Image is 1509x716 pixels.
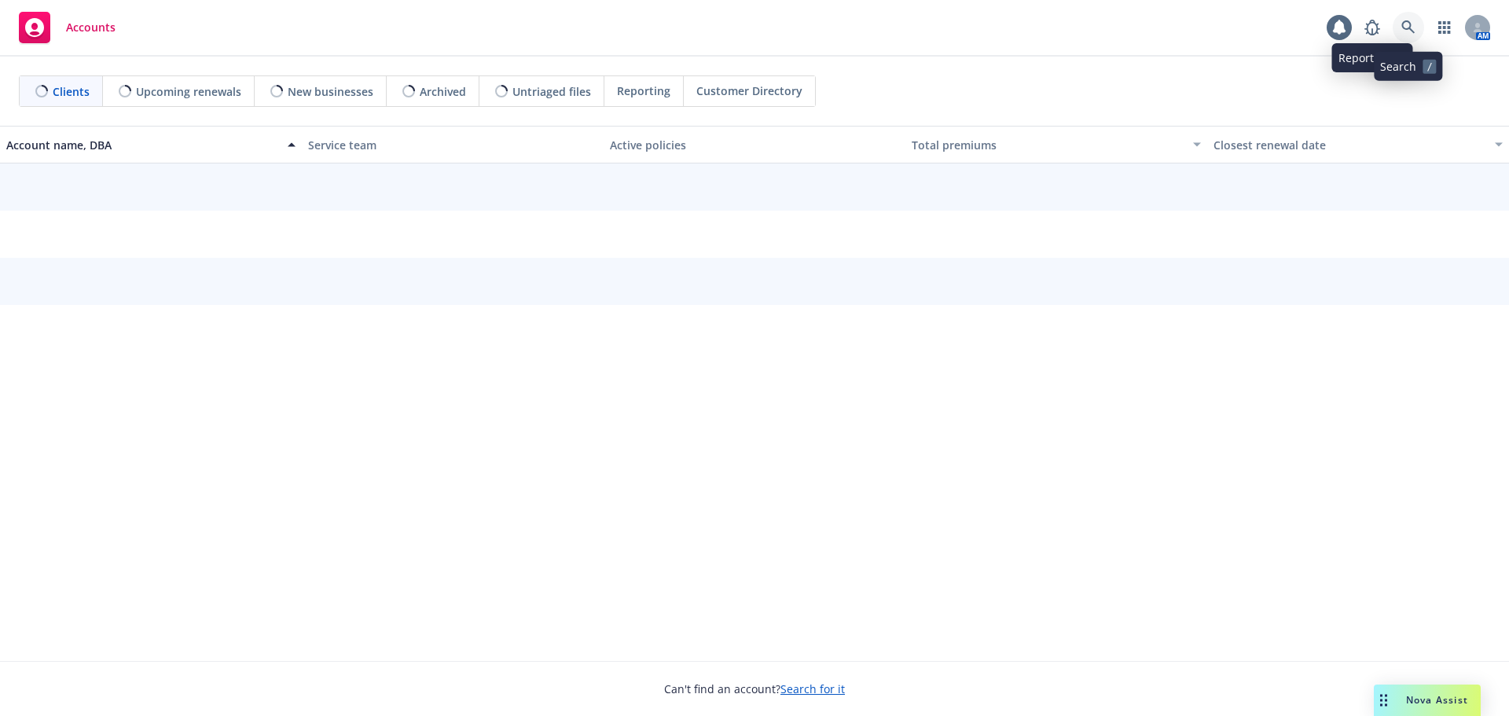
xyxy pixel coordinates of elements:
[136,83,241,100] span: Upcoming renewals
[302,126,604,163] button: Service team
[912,137,1184,153] div: Total premiums
[53,83,90,100] span: Clients
[512,83,591,100] span: Untriaged files
[1429,12,1460,43] a: Switch app
[696,83,802,99] span: Customer Directory
[420,83,466,100] span: Archived
[288,83,373,100] span: New businesses
[1406,693,1468,707] span: Nova Assist
[664,681,845,697] span: Can't find an account?
[1207,126,1509,163] button: Closest renewal date
[1374,685,1481,716] button: Nova Assist
[1357,12,1388,43] a: Report a Bug
[604,126,905,163] button: Active policies
[6,137,278,153] div: Account name, DBA
[905,126,1207,163] button: Total premiums
[610,137,899,153] div: Active policies
[13,6,122,50] a: Accounts
[308,137,597,153] div: Service team
[617,83,670,99] span: Reporting
[1374,685,1393,716] div: Drag to move
[66,21,116,34] span: Accounts
[780,681,845,696] a: Search for it
[1213,137,1485,153] div: Closest renewal date
[1393,12,1424,43] a: Search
